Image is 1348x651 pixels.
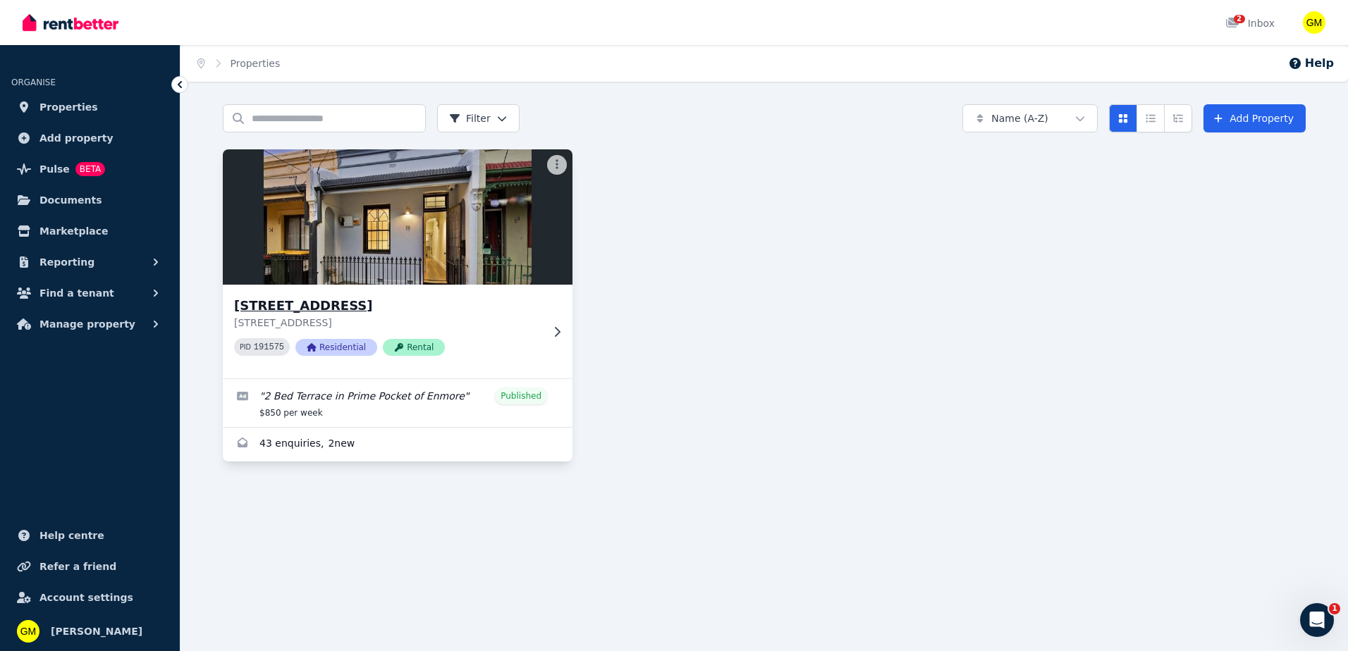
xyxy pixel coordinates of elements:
span: Properties [39,99,98,116]
a: Add Property [1203,104,1306,132]
span: Documents [39,192,102,209]
a: Help centre [11,521,168,550]
h3: [STREET_ADDRESS] [234,296,541,316]
span: 1 [1329,603,1340,614]
a: Add property [11,124,168,152]
a: Account settings [11,583,168,612]
span: Residential [295,339,377,356]
code: 191575 [254,342,284,352]
span: Account settings [39,589,133,606]
span: [PERSON_NAME] [51,623,142,640]
a: 56 Gladstone Street, Enmore[STREET_ADDRESS][STREET_ADDRESS]PID 191575ResidentialRental [223,149,572,378]
button: Find a tenant [11,279,168,307]
a: Edit listing: 2 Bed Terrace in Prime Pocket of Enmore [223,379,572,427]
nav: Breadcrumb [180,45,297,82]
span: Marketplace [39,223,108,240]
button: Card view [1109,104,1137,132]
a: Marketplace [11,217,168,245]
img: Grant McKenzie [1303,11,1325,34]
p: [STREET_ADDRESS] [234,316,541,330]
span: ORGANISE [11,77,56,87]
small: PID [240,343,251,351]
button: Manage property [11,310,168,338]
span: Reporting [39,254,94,271]
a: Documents [11,186,168,214]
span: Manage property [39,316,135,333]
span: Find a tenant [39,285,114,302]
span: Filter [449,111,491,125]
a: Properties [11,93,168,121]
a: Properties [231,58,281,69]
button: Reporting [11,248,168,276]
span: Rental [383,339,445,356]
a: Refer a friend [11,552,168,581]
img: RentBetter [23,12,118,33]
button: Name (A-Z) [962,104,1098,132]
span: 2 [1234,15,1245,23]
span: Pulse [39,161,70,178]
a: Enquiries for 56 Gladstone Street, Enmore [223,428,572,461]
div: Inbox [1225,16,1275,30]
button: More options [547,155,567,175]
button: Help [1288,55,1334,72]
a: PulseBETA [11,155,168,183]
span: Refer a friend [39,558,116,575]
button: Filter [437,104,520,132]
button: Expanded list view [1164,104,1192,132]
div: View options [1109,104,1192,132]
span: Add property [39,130,114,147]
img: 56 Gladstone Street, Enmore [214,146,582,288]
img: Grant McKenzie [17,620,39,643]
span: Name (A-Z) [991,111,1048,125]
iframe: Intercom live chat [1300,603,1334,637]
span: BETA [75,162,105,176]
button: Compact list view [1136,104,1165,132]
span: Help centre [39,527,104,544]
